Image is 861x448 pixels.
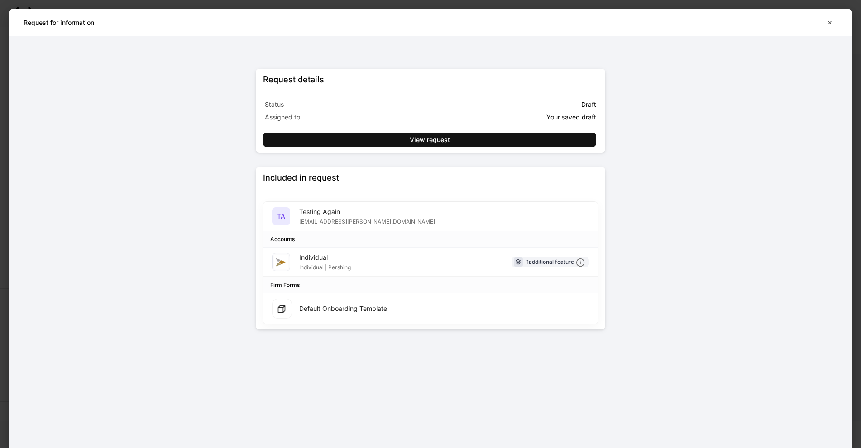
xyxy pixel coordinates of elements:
[277,212,285,221] h5: TA
[299,207,435,216] div: Testing Again
[270,235,295,243] div: Accounts
[546,113,596,122] p: Your saved draft
[265,113,429,122] p: Assigned to
[581,100,596,109] p: Draft
[270,281,300,289] div: Firm Forms
[263,74,324,85] div: Request details
[24,18,94,27] h5: Request for information
[526,257,585,267] div: 1 additional feature
[299,304,387,313] div: Default Onboarding Template
[265,100,429,109] p: Status
[263,172,339,183] div: Included in request
[410,137,450,143] div: View request
[263,133,596,147] button: View request
[299,253,351,262] div: Individual
[299,216,435,225] div: [EMAIL_ADDRESS][PERSON_NAME][DOMAIN_NAME]
[299,262,351,271] div: Individual | Pershing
